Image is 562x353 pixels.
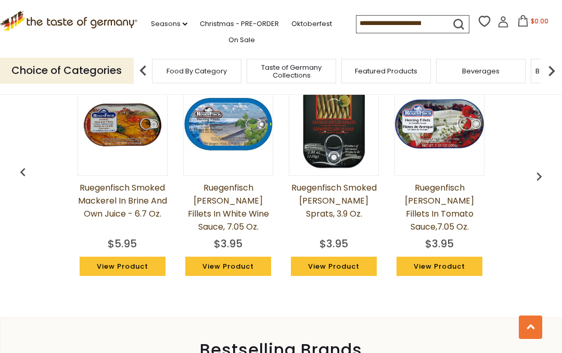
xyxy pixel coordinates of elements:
img: Ruegenfisch Herring Fillets in Tomato Sauce,7.05 oz. [395,79,484,168]
div: $3.95 [320,236,348,251]
img: next arrow [541,60,562,81]
img: previous arrow [15,164,31,181]
div: $5.95 [108,236,137,251]
img: previous arrow [133,60,154,81]
a: Food By Category [167,67,227,75]
a: Featured Products [355,67,417,75]
a: Seasons [151,18,187,30]
span: $0.00 [531,17,548,26]
img: Ruegenfisch Smoked Kieler Sprats, 3.9 oz. [289,79,378,168]
a: View Product [291,257,376,276]
a: Beverages [462,67,500,75]
button: $0.00 [511,15,555,31]
a: Ruegenfisch [PERSON_NAME] Fillets in Tomato Sauce,7.05 oz. [394,181,484,233]
a: Christmas - PRE-ORDER [200,18,279,30]
img: previous arrow [531,168,547,185]
a: Ruegenfisch Smoked Mackerel in Brine and Own Juice - 6.7 oz. [78,181,168,233]
a: Oktoberfest [291,18,332,30]
div: $3.95 [425,236,454,251]
a: View Product [185,257,271,276]
img: Ruegenfisch Herring Fillets in White Wine Sauce, 7.05 oz. [184,79,273,168]
a: Ruegenfisch [PERSON_NAME] Fillets in White Wine Sauce, 7.05 oz. [183,181,273,233]
a: View Product [80,257,165,276]
a: Ruegenfisch Smoked [PERSON_NAME] Sprats, 3.9 oz. [289,181,379,233]
img: Ruegenfisch Smoked Mackerel in Brine and Own Juice - 6.7 oz. [78,79,167,168]
div: $3.95 [214,236,242,251]
a: View Product [397,257,482,276]
a: Taste of Germany Collections [250,64,333,79]
a: On Sale [228,34,255,46]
